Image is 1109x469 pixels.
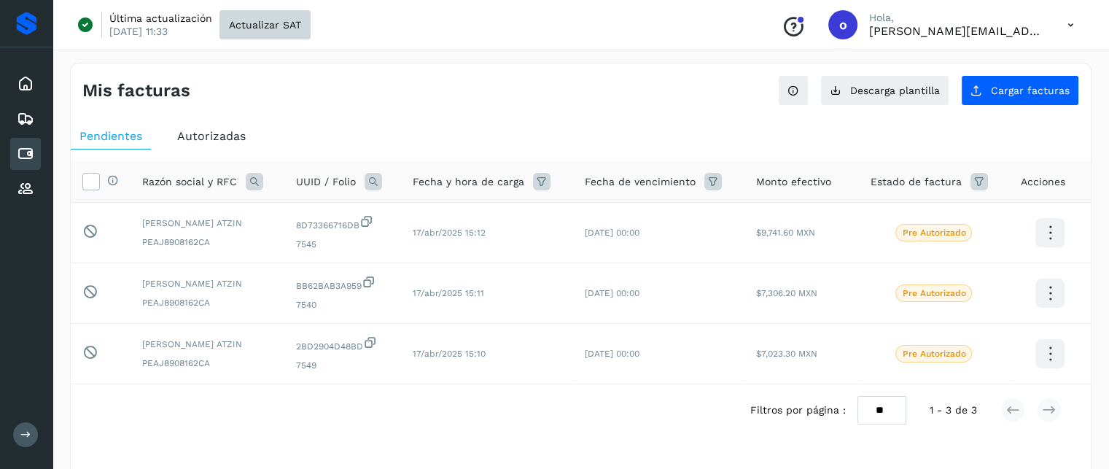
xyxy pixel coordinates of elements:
[585,228,639,238] span: [DATE] 00:00
[991,85,1070,96] span: Cargar facturas
[229,20,301,30] span: Actualizar SAT
[850,85,940,96] span: Descarga plantilla
[296,238,389,251] span: 7545
[142,174,237,190] span: Razón social y RFC
[296,336,389,353] span: 2BD2904D48BD
[750,403,846,418] span: Filtros por página :
[930,403,977,418] span: 1 - 3 de 3
[902,349,965,359] p: Pre Autorizado
[296,174,356,190] span: UUID / Folio
[142,357,273,370] span: PEAJ8908162CA
[902,288,965,298] p: Pre Autorizado
[142,296,273,309] span: PEAJ8908162CA
[296,214,389,232] span: 8D73366716DB
[142,217,273,230] span: [PERSON_NAME] ATZIN
[296,275,389,292] span: BB62BAB3A959
[756,349,817,359] span: $7,023.30 MXN
[820,75,949,106] button: Descarga plantilla
[413,228,486,238] span: 17/abr/2025 15:12
[142,338,273,351] span: [PERSON_NAME] ATZIN
[869,24,1044,38] p: obed.perez@clcsolutions.com.mx
[296,298,389,311] span: 7540
[413,288,484,298] span: 17/abr/2025 15:11
[756,174,831,190] span: Monto efectivo
[585,174,696,190] span: Fecha de vencimiento
[79,129,142,143] span: Pendientes
[219,10,311,39] button: Actualizar SAT
[296,359,389,372] span: 7549
[756,288,817,298] span: $7,306.20 MXN
[109,12,212,25] p: Última actualización
[413,349,486,359] span: 17/abr/2025 15:10
[871,174,962,190] span: Estado de factura
[961,75,1079,106] button: Cargar facturas
[1021,174,1065,190] span: Acciones
[585,288,639,298] span: [DATE] 00:00
[10,103,41,135] div: Embarques
[10,173,41,205] div: Proveedores
[142,236,273,249] span: PEAJ8908162CA
[869,12,1044,24] p: Hola,
[413,174,524,190] span: Fecha y hora de carga
[109,25,168,38] p: [DATE] 11:33
[142,277,273,290] span: [PERSON_NAME] ATZIN
[756,228,815,238] span: $9,741.60 MXN
[177,129,246,143] span: Autorizadas
[10,68,41,100] div: Inicio
[82,80,190,101] h4: Mis facturas
[10,138,41,170] div: Cuentas por pagar
[902,228,965,238] p: Pre Autorizado
[585,349,639,359] span: [DATE] 00:00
